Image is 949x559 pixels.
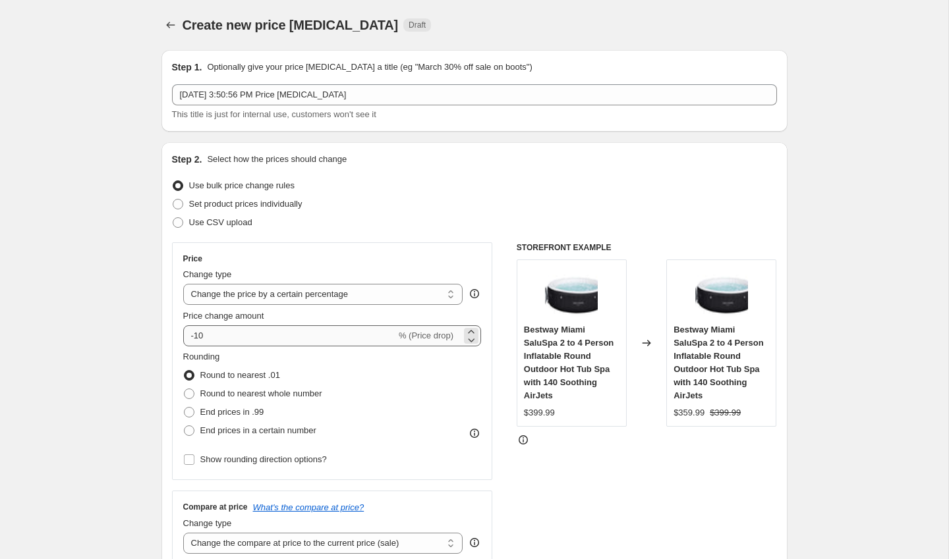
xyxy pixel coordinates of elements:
[399,331,453,340] span: % (Price drop)
[172,153,202,166] h2: Step 2.
[468,536,481,549] div: help
[545,267,598,319] img: 31U7DpGmvbL_80x.jpg
[183,352,220,361] span: Rounding
[183,18,399,32] span: Create new price [MEDICAL_DATA]
[183,269,232,279] span: Change type
[674,406,705,419] div: $359.99
[207,61,532,74] p: Optionally give your price [MEDICAL_DATA] a title (eg "March 30% off sale on boots")
[183,311,264,321] span: Price change amount
[253,502,364,512] button: What's the compare at price?
[189,199,302,209] span: Set product prices individually
[207,153,347,166] p: Select how the prices should change
[695,267,748,319] img: 31U7DpGmvbL_80x.jpg
[161,16,180,34] button: Price change jobs
[183,518,232,528] span: Change type
[200,370,280,380] span: Round to nearest .01
[183,502,248,512] h3: Compare at price
[200,454,327,464] span: Show rounding direction options?
[200,407,264,417] span: End prices in .99
[172,84,777,105] input: 30% off holiday sale
[409,20,426,30] span: Draft
[189,180,295,190] span: Use bulk price change rules
[172,109,376,119] span: This title is just for internal use, customers won't see it
[524,406,555,419] div: $399.99
[172,61,202,74] h2: Step 1.
[200,388,322,398] span: Round to nearest whole number
[468,287,481,300] div: help
[183,253,202,264] h3: Price
[710,406,741,419] strike: $399.99
[517,242,777,253] h6: STOREFRONT EXAMPLE
[189,217,252,227] span: Use CSV upload
[524,325,614,400] span: Bestway Miami SaluSpa 2 to 4 Person Inflatable Round Outdoor Hot Tub Spa with 140 Soothing AirJets
[200,425,316,435] span: End prices in a certain number
[183,325,396,346] input: -15
[674,325,764,400] span: Bestway Miami SaluSpa 2 to 4 Person Inflatable Round Outdoor Hot Tub Spa with 140 Soothing AirJets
